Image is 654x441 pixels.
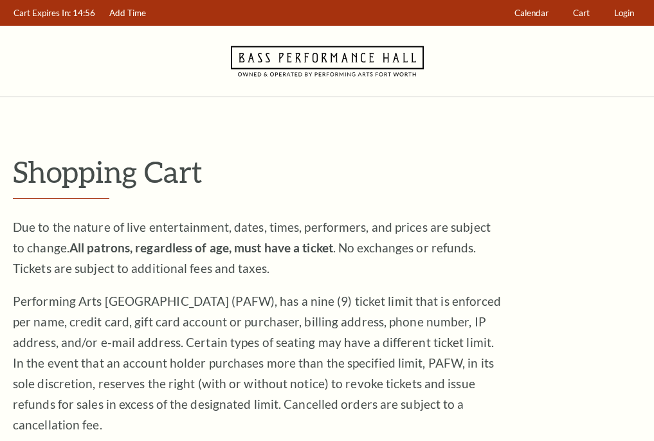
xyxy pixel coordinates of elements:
[104,1,152,26] a: Add Time
[13,291,502,435] p: Performing Arts [GEOGRAPHIC_DATA] (PAFW), has a nine (9) ticket limit that is enforced per name, ...
[509,1,555,26] a: Calendar
[567,1,596,26] a: Cart
[73,8,95,18] span: 14:56
[573,8,590,18] span: Cart
[13,155,641,188] p: Shopping Cart
[614,8,634,18] span: Login
[13,220,491,276] span: Due to the nature of live entertainment, dates, times, performers, and prices are subject to chan...
[608,1,640,26] a: Login
[514,8,549,18] span: Calendar
[14,8,71,18] span: Cart Expires In:
[69,240,333,255] strong: All patrons, regardless of age, must have a ticket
